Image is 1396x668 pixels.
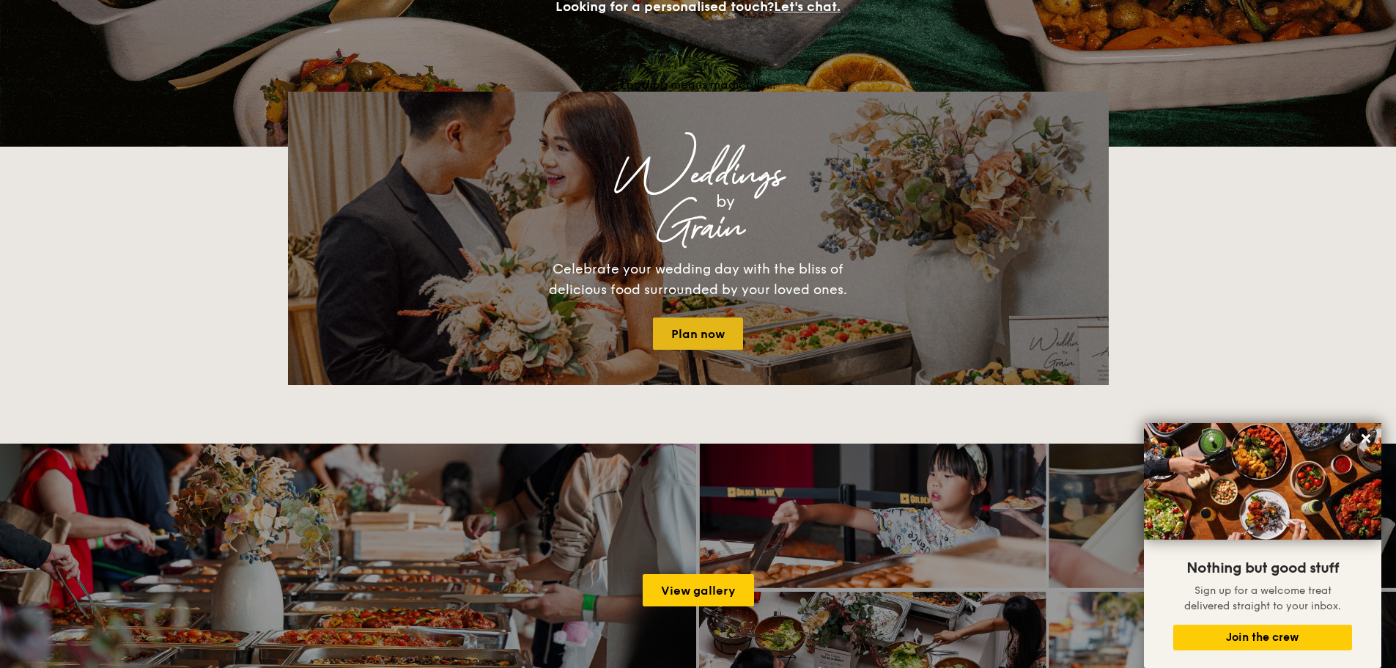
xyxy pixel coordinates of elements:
div: Celebrate your wedding day with the bliss of delicious food surrounded by your loved ones. [533,259,863,300]
div: Weddings [417,162,980,188]
a: Plan now [653,318,743,350]
a: View gallery [643,574,754,606]
div: Grain [417,215,980,241]
span: Nothing but good stuff [1186,559,1339,577]
button: Close [1354,427,1378,450]
span: Sign up for a welcome treat delivered straight to your inbox. [1184,584,1341,612]
button: Join the crew [1173,625,1352,650]
img: DSC07876-Edit02-Large.jpeg [1144,423,1381,540]
div: Loading menus magically... [288,78,1109,92]
div: by [471,188,980,215]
